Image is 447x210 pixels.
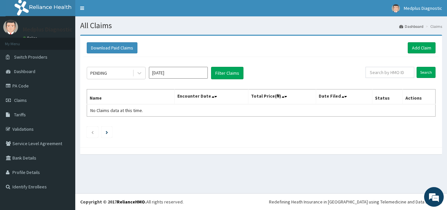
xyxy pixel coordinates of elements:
footer: All rights reserved. [75,193,447,210]
span: No Claims data at this time. [90,107,143,113]
strong: Copyright © 2017 . [80,199,146,205]
input: Search by HMO ID [366,67,414,78]
a: Online [23,36,39,40]
img: User Image [3,20,18,34]
button: Filter Claims [211,67,243,79]
span: Switch Providers [14,54,47,60]
p: Medplus Diagnostic [23,27,72,32]
div: PENDING [90,70,107,76]
th: Date Filed [316,89,372,105]
a: Previous page [91,129,94,135]
th: Name [87,89,175,105]
a: RelianceHMO [117,199,145,205]
div: Redefining Heath Insurance in [GEOGRAPHIC_DATA] using Telemedicine and Data Science! [269,199,442,205]
span: Dashboard [14,68,35,74]
th: Actions [402,89,435,105]
th: Total Price(₦) [248,89,316,105]
th: Encounter Date [175,89,248,105]
h1: All Claims [80,21,442,30]
img: User Image [392,4,400,12]
th: Status [372,89,403,105]
a: Add Claim [408,42,436,53]
li: Claims [424,24,442,29]
span: Tariffs [14,112,26,118]
button: Download Paid Claims [87,42,137,53]
a: Dashboard [399,24,423,29]
a: Next page [106,129,108,135]
input: Search [417,67,436,78]
span: Claims [14,97,27,103]
input: Select Month and Year [149,67,208,79]
span: Medplus Diagnostic [404,5,442,11]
